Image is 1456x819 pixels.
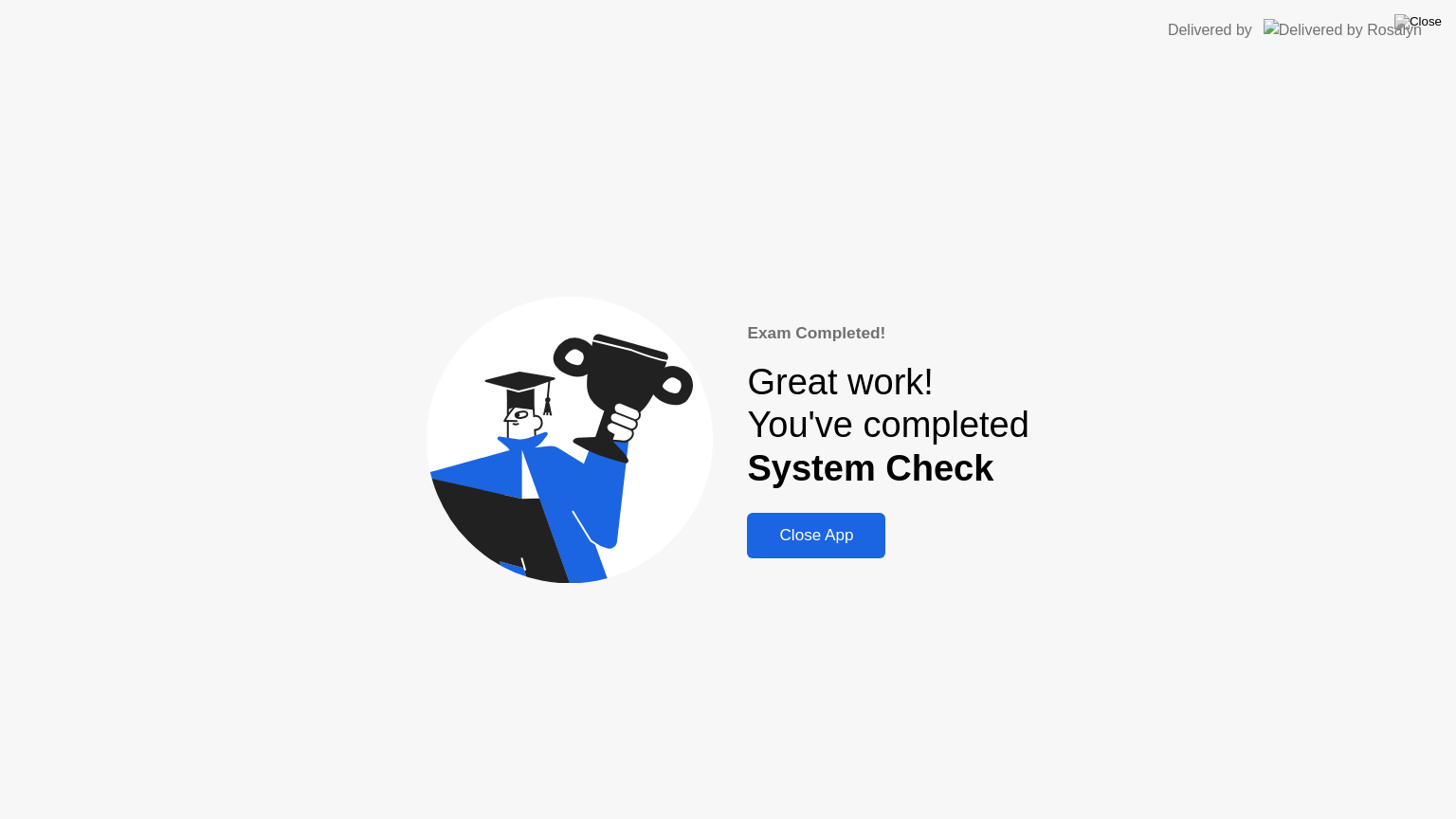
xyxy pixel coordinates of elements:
[747,448,993,488] b: System Check
[1168,19,1252,42] div: Delivered by
[747,361,1028,491] div: Great work! You've completed
[747,513,885,558] button: Close App
[1264,19,1422,41] img: Delivered by Rosalyn
[1394,14,1442,29] img: Close
[747,321,1028,346] div: Exam Completed!
[753,526,880,545] div: Close App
